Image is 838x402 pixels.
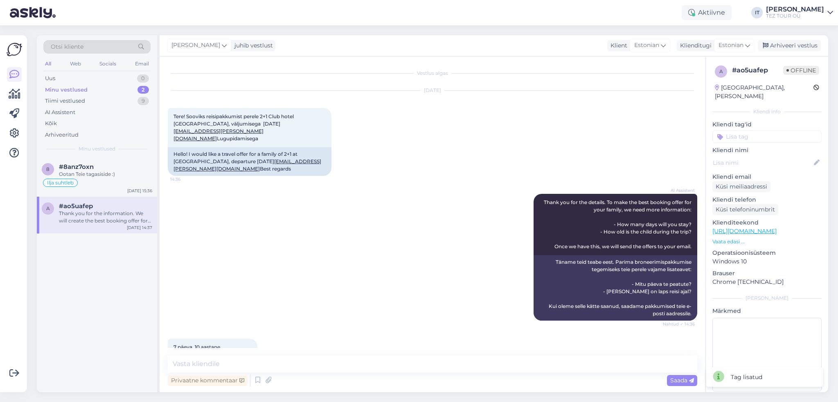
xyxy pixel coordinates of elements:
div: Arhiveeritud [45,131,79,139]
span: #8anz7oxn [59,163,94,171]
span: Nähtud ✓ 14:36 [663,321,695,327]
div: [DATE] [168,87,697,94]
div: Thank you for the information. We will create the best booking offer for your family and send it ... [59,210,152,225]
div: Uus [45,74,55,83]
div: Vestlus algas [168,70,697,77]
div: Kliendi info [712,108,822,115]
span: 7 päeva ,10 aastane [173,344,220,350]
span: 8 [46,166,50,172]
div: Privaatne kommentaar [168,375,248,386]
div: Küsi telefoninumbrit [712,204,778,215]
span: [PERSON_NAME] [171,41,220,50]
div: [DATE] 14:37 [127,225,152,231]
div: 9 [137,97,149,105]
div: Socials [98,58,118,69]
div: AI Assistent [45,108,75,117]
div: Hello! I would like a travel offer for a family of 2+1 at [GEOGRAPHIC_DATA], departure [DATE] Bes... [168,147,331,176]
div: 2 [137,86,149,94]
div: Tiimi vestlused [45,97,85,105]
div: [PERSON_NAME] [766,6,824,13]
a: [EMAIL_ADDRESS][PERSON_NAME][DOMAIN_NAME] [173,128,264,141]
span: Minu vestlused [79,145,115,153]
div: juhib vestlust [231,41,273,50]
span: Tere! Sooviks reisipakkumist perele 2+1 Club hotel [GEOGRAPHIC_DATA], väljumisega [DATE] Lugupida... [173,113,295,141]
span: Estonian [719,41,743,50]
a: [PERSON_NAME]TEZ TOUR OÜ [766,6,833,19]
input: Lisa nimi [713,158,812,167]
input: Lisa tag [712,130,822,143]
p: Kliendi nimi [712,146,822,155]
div: # ao5uafep [732,65,783,75]
span: Otsi kliente [51,43,83,51]
p: Chrome [TECHNICAL_ID] [712,278,822,286]
p: Kliendi email [712,173,822,181]
div: Täname teid teabe eest. Parima broneerimispakkumise tegemiseks teie perele vajame lisateavet: - M... [534,255,697,321]
span: #ao5uafep [59,202,93,210]
div: 0 [137,74,149,83]
p: Brauser [712,269,822,278]
div: [DATE] 15:36 [127,188,152,194]
div: [PERSON_NAME] [712,294,822,302]
span: AI Assistent [664,187,695,193]
div: Kõik [45,119,57,128]
span: Saada [670,377,694,384]
img: Askly Logo [7,42,22,57]
p: Kliendi tag'id [712,120,822,129]
p: Vaata edasi ... [712,238,822,245]
span: 14:36 [170,176,201,182]
div: Tag lisatud [731,373,762,382]
p: Operatsioonisüsteem [712,249,822,257]
div: IT [751,7,763,18]
div: Email [133,58,151,69]
div: [GEOGRAPHIC_DATA], [PERSON_NAME] [715,83,813,101]
div: Aktiivne [682,5,732,20]
div: Arhiveeri vestlus [758,40,821,51]
span: Offline [783,66,819,75]
div: Klienditugi [677,41,712,50]
span: a [46,205,50,211]
span: Ilja suhtleb [47,180,74,185]
p: Kliendi telefon [712,195,822,204]
div: Küsi meiliaadressi [712,181,770,192]
div: TEZ TOUR OÜ [766,13,824,19]
p: Klienditeekond [712,218,822,227]
a: [URL][DOMAIN_NAME] [712,227,777,235]
div: Web [68,58,83,69]
div: Ootan Teie tagasiside :) [59,171,152,178]
span: Estonian [634,41,659,50]
span: a [719,68,723,74]
div: Minu vestlused [45,86,88,94]
div: Klient [607,41,627,50]
div: All [43,58,53,69]
p: Windows 10 [712,257,822,266]
p: Märkmed [712,307,822,315]
span: Thank you for the details. To make the best booking offer for your family, we need more informati... [544,199,693,249]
